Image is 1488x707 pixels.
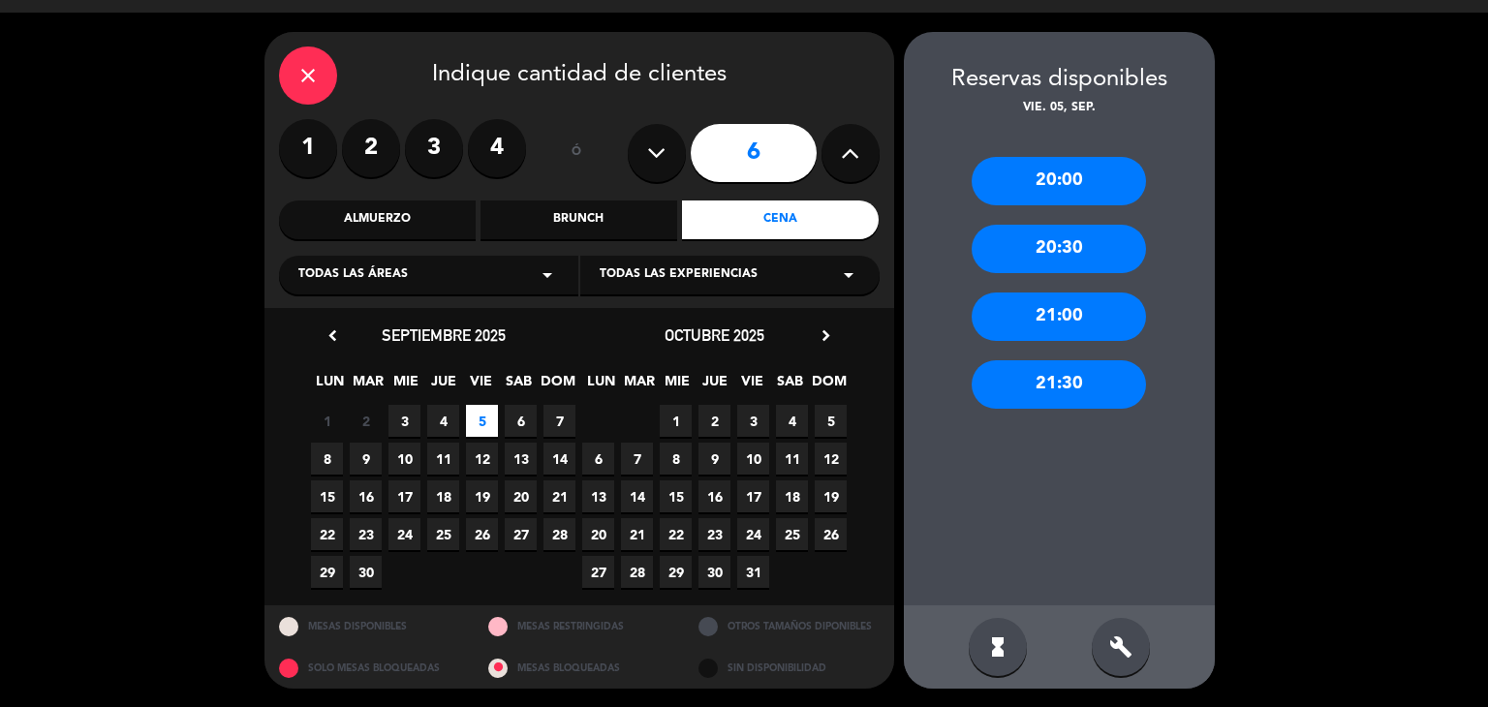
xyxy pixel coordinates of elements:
[972,292,1146,341] div: 21:00
[279,200,476,239] div: Almuerzo
[543,443,575,475] span: 14
[698,370,730,402] span: JUE
[737,518,769,550] span: 24
[776,518,808,550] span: 25
[505,480,537,512] span: 20
[342,119,400,177] label: 2
[582,480,614,512] span: 13
[388,405,420,437] span: 3
[389,370,421,402] span: MIE
[543,405,575,437] span: 7
[296,64,320,87] i: close
[314,370,346,402] span: LUN
[600,265,758,285] span: Todas las experiencias
[582,518,614,550] span: 20
[660,556,692,588] span: 29
[264,605,475,647] div: MESAS DISPONIBLES
[545,119,608,187] div: ó
[837,263,860,287] i: arrow_drop_down
[665,325,764,345] span: octubre 2025
[427,370,459,402] span: JUE
[972,225,1146,273] div: 20:30
[536,263,559,287] i: arrow_drop_down
[543,518,575,550] span: 28
[311,518,343,550] span: 22
[279,119,337,177] label: 1
[405,119,463,177] label: 3
[279,46,880,105] div: Indique cantidad de clientes
[776,405,808,437] span: 4
[382,325,506,345] span: septiembre 2025
[737,443,769,475] span: 10
[774,370,806,402] span: SAB
[323,325,343,346] i: chevron_left
[350,480,382,512] span: 16
[541,370,573,402] span: DOM
[468,119,526,177] label: 4
[474,647,684,689] div: MESAS BLOQUEADAS
[503,370,535,402] span: SAB
[698,556,730,588] span: 30
[660,405,692,437] span: 1
[698,518,730,550] span: 23
[582,556,614,588] span: 27
[816,325,836,346] i: chevron_right
[311,405,343,437] span: 1
[698,405,730,437] span: 2
[350,405,382,437] span: 2
[427,443,459,475] span: 11
[582,443,614,475] span: 6
[505,405,537,437] span: 6
[388,443,420,475] span: 10
[474,605,684,647] div: MESAS RESTRINGIDAS
[621,556,653,588] span: 28
[737,556,769,588] span: 31
[736,370,768,402] span: VIE
[388,480,420,512] span: 17
[660,518,692,550] span: 22
[986,635,1009,659] i: hourglass_full
[661,370,693,402] span: MIE
[311,443,343,475] span: 8
[776,443,808,475] span: 11
[684,605,894,647] div: OTROS TAMAÑOS DIPONIBLES
[466,518,498,550] span: 26
[815,480,847,512] span: 19
[621,518,653,550] span: 21
[466,405,498,437] span: 5
[682,200,879,239] div: Cena
[311,480,343,512] span: 15
[465,370,497,402] span: VIE
[698,480,730,512] span: 16
[427,405,459,437] span: 4
[505,443,537,475] span: 13
[684,647,894,689] div: SIN DISPONIBILIDAD
[298,265,408,285] span: Todas las áreas
[815,518,847,550] span: 26
[350,443,382,475] span: 9
[585,370,617,402] span: LUN
[427,480,459,512] span: 18
[1109,635,1132,659] i: build
[505,518,537,550] span: 27
[352,370,384,402] span: MAR
[815,405,847,437] span: 5
[427,518,459,550] span: 25
[904,99,1215,118] div: vie. 05, sep.
[904,61,1215,99] div: Reservas disponibles
[972,157,1146,205] div: 20:00
[466,480,498,512] span: 19
[698,443,730,475] span: 9
[972,360,1146,409] div: 21:30
[543,480,575,512] span: 21
[621,480,653,512] span: 14
[264,647,475,689] div: SOLO MESAS BLOQUEADAS
[660,480,692,512] span: 15
[480,200,677,239] div: Brunch
[388,518,420,550] span: 24
[737,405,769,437] span: 3
[350,518,382,550] span: 23
[623,370,655,402] span: MAR
[660,443,692,475] span: 8
[776,480,808,512] span: 18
